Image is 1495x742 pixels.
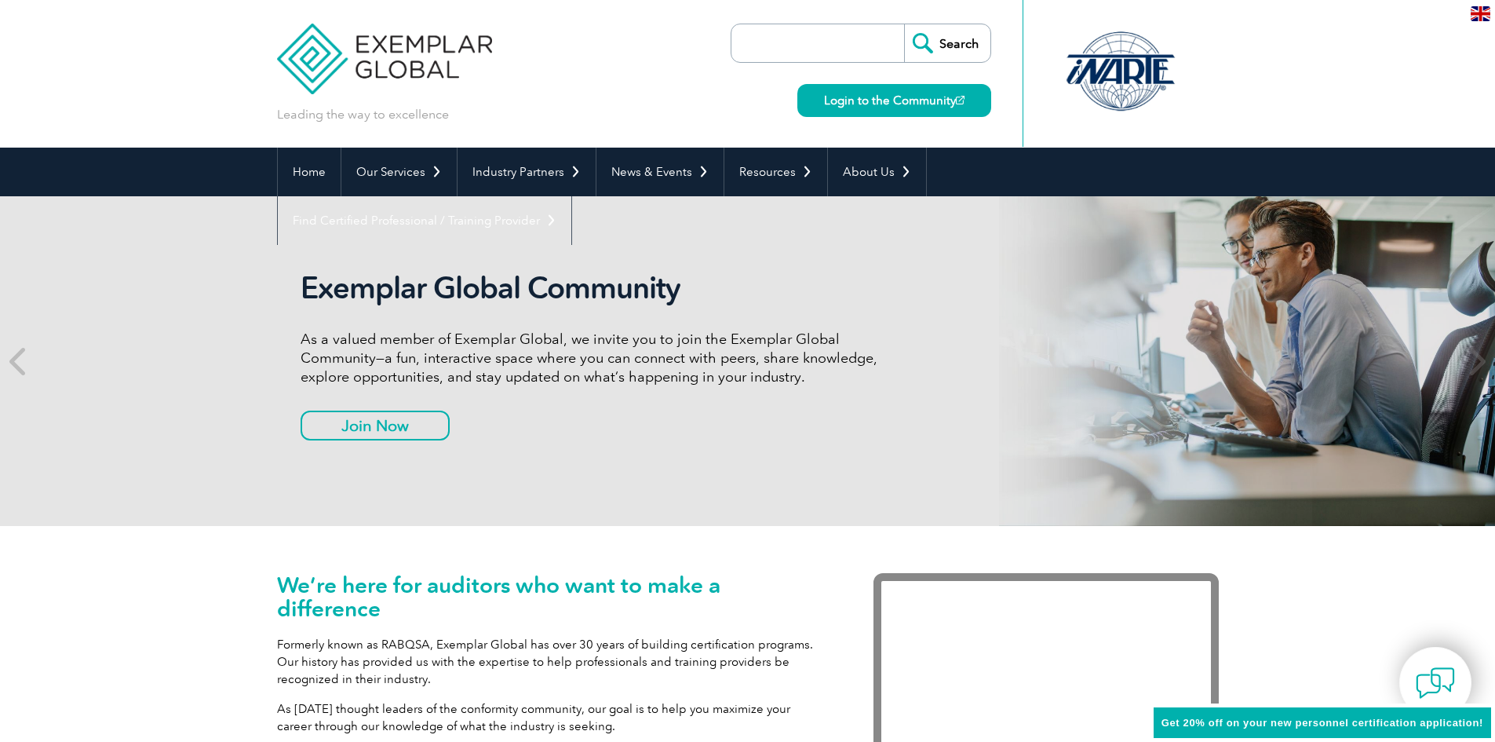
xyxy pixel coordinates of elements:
a: Home [278,148,341,196]
a: Login to the Community [797,84,991,117]
input: Search [904,24,990,62]
h1: We’re here for auditors who want to make a difference [277,573,826,620]
p: Leading the way to excellence [277,106,449,123]
a: Our Services [341,148,457,196]
p: As a valued member of Exemplar Global, we invite you to join the Exemplar Global Community—a fun,... [301,330,889,386]
img: open_square.png [956,96,964,104]
a: News & Events [596,148,724,196]
img: en [1471,6,1490,21]
span: Get 20% off on your new personnel certification application! [1161,717,1483,729]
a: Find Certified Professional / Training Provider [278,196,571,245]
a: Resources [724,148,827,196]
a: About Us [828,148,926,196]
a: Industry Partners [458,148,596,196]
h2: Exemplar Global Community [301,270,889,306]
a: Join Now [301,411,450,440]
img: contact-chat.png [1416,663,1455,703]
p: As [DATE] thought leaders of the conformity community, our goal is to help you maximize your care... [277,700,826,735]
p: Formerly known as RABQSA, Exemplar Global has over 30 years of building certification programs. O... [277,636,826,688]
